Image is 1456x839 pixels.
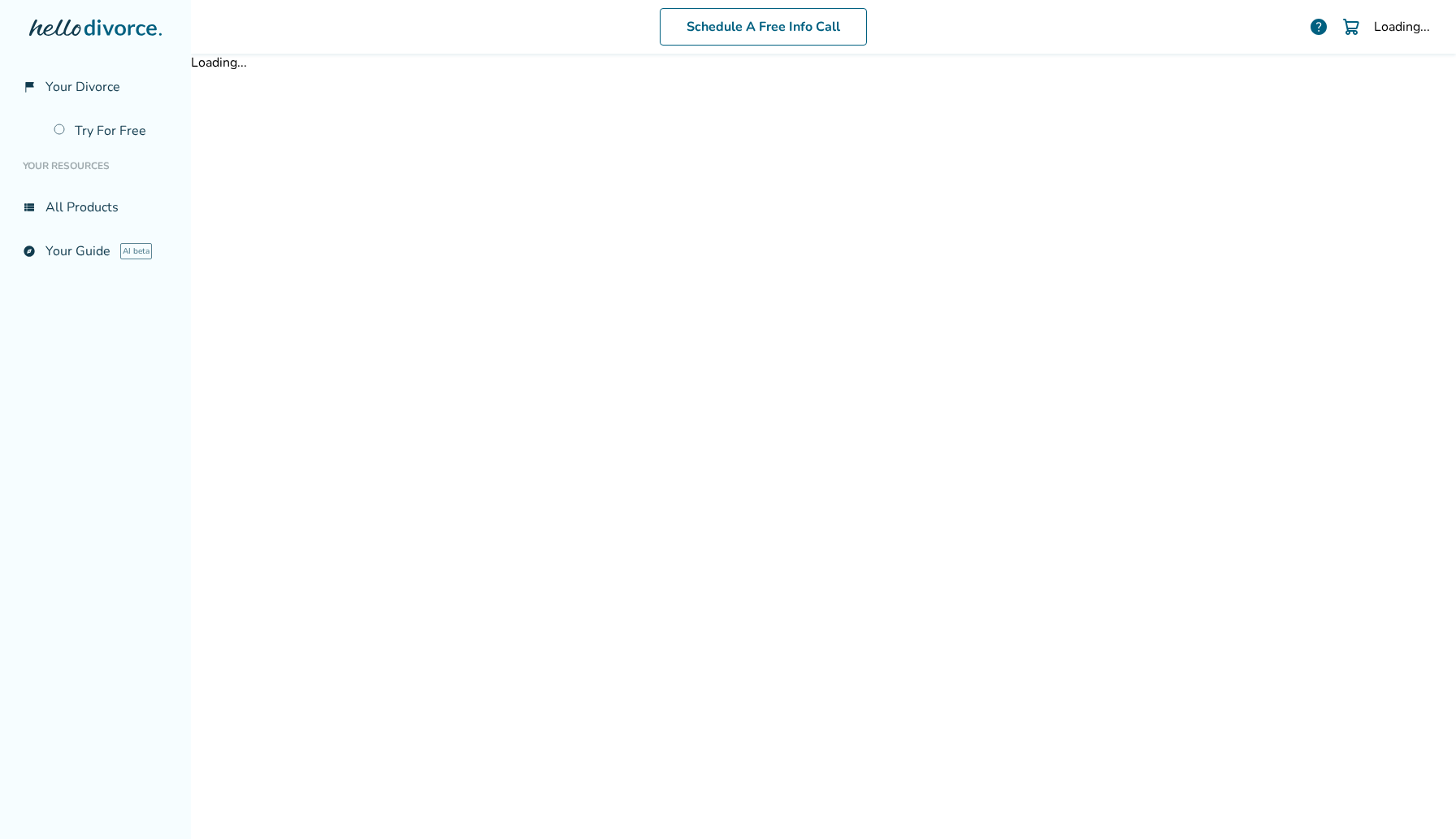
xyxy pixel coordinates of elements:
span: AI beta [120,243,152,259]
a: Schedule A Free Info Call [660,8,867,46]
a: Try For Free [44,112,178,150]
a: view_listAll Products [13,189,178,226]
div: Loading... [191,54,1456,72]
span: view_list [23,201,36,214]
img: Cart [1341,17,1361,37]
span: Your Divorce [45,78,120,96]
span: explore [23,245,36,258]
a: exploreYour GuideAI beta [13,233,178,270]
span: flag_2 [23,80,36,93]
li: Your Resources [13,150,178,182]
a: help [1309,17,1328,37]
a: flag_2Your Divorce [13,68,178,106]
div: Loading... [1374,18,1430,36]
